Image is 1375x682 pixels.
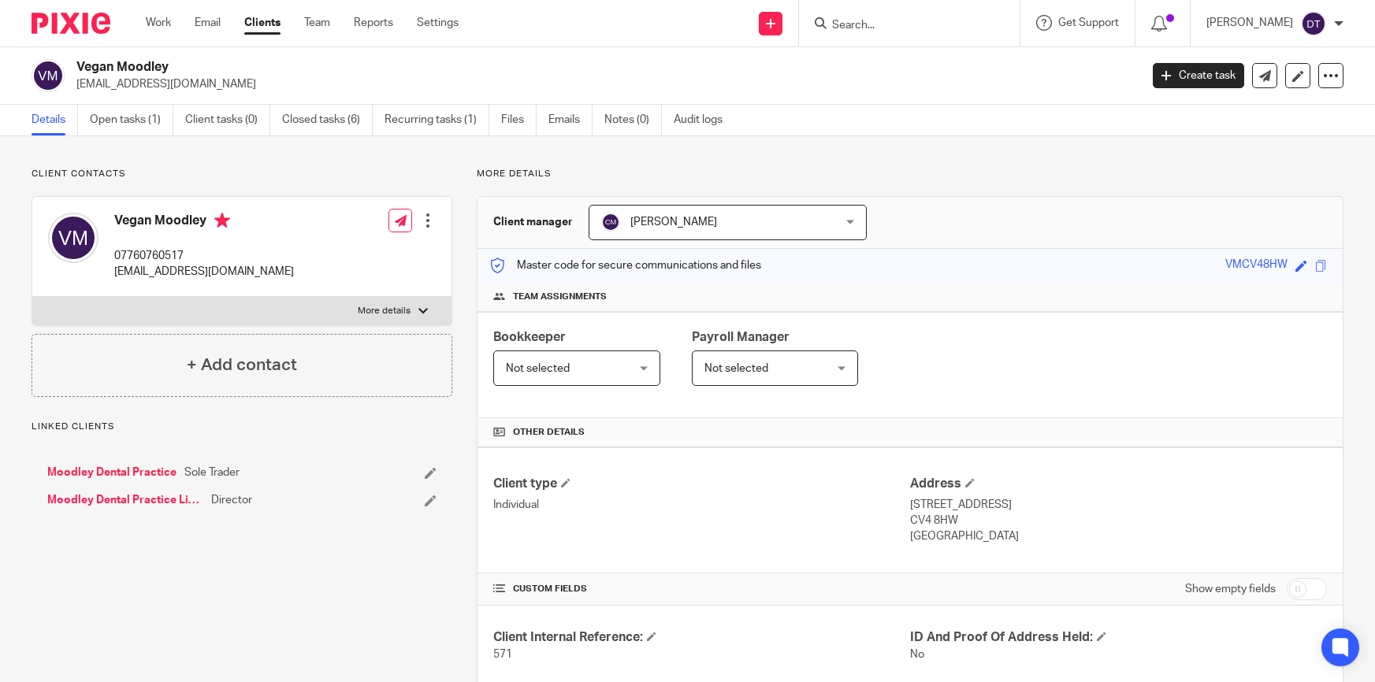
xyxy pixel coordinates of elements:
[114,248,294,264] p: 07760760517
[692,331,790,343] span: Payroll Manager
[76,59,919,76] h2: Vegan Moodley
[910,513,1327,528] p: CV4 8HW
[32,13,110,34] img: Pixie
[548,105,593,135] a: Emails
[831,19,972,33] input: Search
[282,105,373,135] a: Closed tasks (6)
[489,258,761,273] p: Master code for secure communications and files
[214,213,230,228] i: Primary
[114,213,294,232] h4: Vegan Moodley
[1185,581,1276,597] label: Show empty fields
[244,15,281,31] a: Clients
[910,476,1327,492] h4: Address
[1225,257,1288,275] div: VMCV48HW
[630,217,717,228] span: [PERSON_NAME]
[493,476,910,492] h4: Client type
[910,528,1327,544] p: [GEOGRAPHIC_DATA]
[47,492,203,508] a: Moodley Dental Practice Limited
[493,497,910,513] p: Individual
[146,15,171,31] a: Work
[187,353,297,377] h4: + Add contact
[604,105,662,135] a: Notes (0)
[211,492,252,508] span: Director
[1058,17,1119,28] span: Get Support
[32,421,452,433] p: Linked clients
[910,629,1327,646] h4: ID And Proof Of Address Held:
[32,59,65,92] img: svg%3E
[354,15,393,31] a: Reports
[184,465,240,480] span: Sole Trader
[513,291,607,303] span: Team assignments
[513,426,585,439] span: Other details
[32,105,78,135] a: Details
[1153,63,1244,88] a: Create task
[477,168,1343,180] p: More details
[704,363,768,374] span: Not selected
[506,363,570,374] span: Not selected
[1206,15,1293,31] p: [PERSON_NAME]
[195,15,221,31] a: Email
[417,15,459,31] a: Settings
[493,629,910,646] h4: Client Internal Reference:
[304,15,330,31] a: Team
[47,465,177,480] a: Moodley Dental Practice
[90,105,173,135] a: Open tasks (1)
[185,105,270,135] a: Client tasks (0)
[674,105,734,135] a: Audit logs
[493,649,512,660] span: 571
[601,213,620,232] img: svg%3E
[114,264,294,280] p: [EMAIL_ADDRESS][DOMAIN_NAME]
[493,583,910,595] h4: CUSTOM FIELDS
[76,76,1129,92] p: [EMAIL_ADDRESS][DOMAIN_NAME]
[1301,11,1326,36] img: svg%3E
[385,105,489,135] a: Recurring tasks (1)
[501,105,537,135] a: Files
[48,213,98,263] img: svg%3E
[493,331,566,343] span: Bookkeeper
[358,305,411,317] p: More details
[493,214,573,230] h3: Client manager
[32,168,452,180] p: Client contacts
[910,649,924,660] span: No
[910,497,1327,513] p: [STREET_ADDRESS]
